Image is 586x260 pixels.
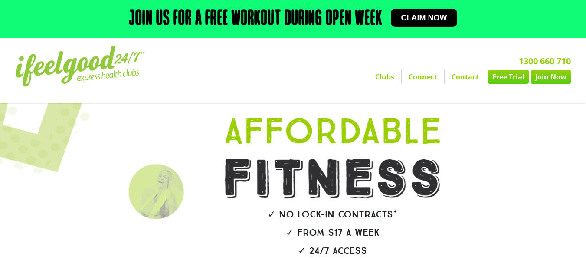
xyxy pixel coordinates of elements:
a: Connect [402,70,444,84]
h2: ✓ From $17 a week [199,228,467,237]
h2: ✓ No lock-in contracts* [199,210,467,219]
span: Claim now [401,14,447,22]
nav: Menu [213,70,571,84]
a: Claim now [391,9,458,27]
a: 1300 660 710 [519,55,571,67]
h2: Join us for a free workout during open week [129,9,382,30]
a: Free Trial [488,70,529,84]
a: Contact [445,70,486,84]
a: Join Now [531,70,571,84]
h2: ✓ 24/7 Access [199,246,467,256]
a: Clubs [368,70,401,84]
